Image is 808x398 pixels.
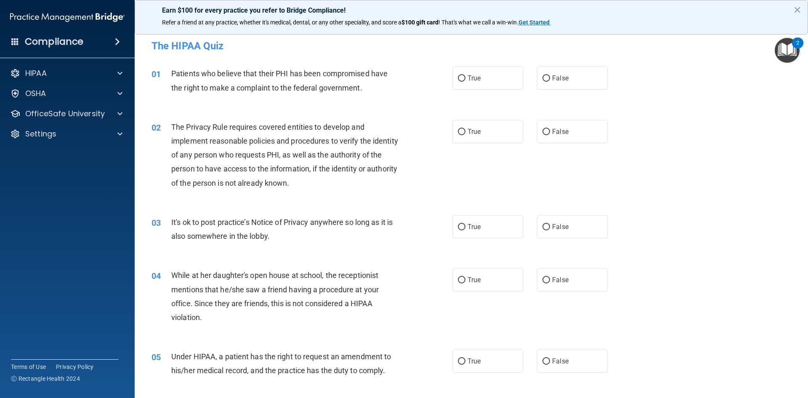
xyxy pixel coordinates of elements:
strong: Get Started [518,19,550,26]
span: 05 [151,352,161,362]
a: Settings [10,129,122,139]
a: OSHA [10,88,122,99]
span: False [552,276,569,284]
a: Terms of Use [11,363,46,371]
span: 02 [151,123,161,133]
span: ! That's what we call a win-win. [439,19,518,26]
span: The Privacy Rule requires covered entities to develop and implement reasonable policies and proce... [171,123,398,187]
img: PMB logo [10,9,125,26]
input: False [542,129,550,135]
span: False [552,357,569,365]
span: False [552,74,569,82]
input: True [458,358,465,365]
input: False [542,277,550,283]
input: True [458,224,465,230]
p: Settings [25,129,56,139]
span: Ⓒ Rectangle Health 2024 [11,374,80,383]
span: True [468,223,481,231]
button: Open Resource Center, 2 new notifications [775,38,800,63]
p: OfficeSafe University [25,109,105,119]
span: Under HIPAA, a patient has the right to request an amendment to his/her medical record, and the p... [171,352,391,375]
strong: $100 gift card [401,19,439,26]
input: True [458,75,465,82]
span: While at her daughter's open house at school, the receptionist mentions that he/she saw a friend ... [171,271,379,322]
span: True [468,74,481,82]
input: True [458,277,465,283]
span: True [468,276,481,284]
h4: Compliance [25,36,83,48]
span: It's ok to post practice’s Notice of Privacy anywhere so long as it is also somewhere in the lobby. [171,218,393,240]
span: Refer a friend at any practice, whether it's medical, dental, or any other speciality, and score a [162,19,401,26]
p: HIPAA [25,68,47,78]
span: 03 [151,218,161,228]
span: False [552,128,569,136]
p: OSHA [25,88,46,99]
a: OfficeSafe University [10,109,122,119]
span: 04 [151,271,161,281]
span: False [552,223,569,231]
h4: The HIPAA Quiz [151,40,791,51]
button: Close [793,3,801,16]
span: True [468,357,481,365]
div: 2 [796,43,799,54]
a: HIPAA [10,68,122,78]
span: True [468,128,481,136]
a: Get Started [518,19,551,26]
p: Earn $100 for every practice you refer to Bridge Compliance! [162,6,781,14]
a: Privacy Policy [56,363,94,371]
input: True [458,129,465,135]
input: False [542,224,550,230]
span: 01 [151,69,161,79]
span: Patients who believe that their PHI has been compromised have the right to make a complaint to th... [171,69,388,92]
input: False [542,75,550,82]
input: False [542,358,550,365]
